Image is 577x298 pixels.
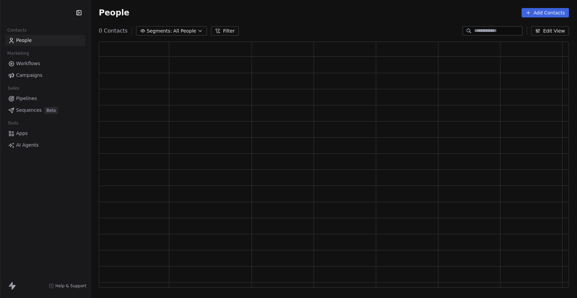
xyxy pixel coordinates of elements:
[531,26,569,36] button: Edit View
[16,37,32,44] span: People
[16,142,39,149] span: AI Agents
[16,72,42,79] span: Campaigns
[4,25,30,35] span: Contacts
[44,107,58,114] span: Beta
[16,60,40,67] span: Workflows
[147,28,172,35] span: Segments:
[5,83,22,93] span: Sales
[5,118,21,128] span: Tools
[16,107,42,114] span: Sequences
[5,105,85,116] a: SequencesBeta
[5,35,85,46] a: People
[211,26,239,36] button: Filter
[55,283,86,289] span: Help & Support
[49,283,86,289] a: Help & Support
[5,93,85,104] a: Pipelines
[5,58,85,69] a: Workflows
[99,27,128,35] span: 0 Contacts
[16,130,28,137] span: Apps
[522,8,569,17] button: Add Contacts
[99,8,129,18] span: People
[173,28,196,35] span: All People
[16,95,37,102] span: Pipelines
[5,128,85,139] a: Apps
[5,140,85,151] a: AI Agents
[4,48,32,58] span: Marketing
[5,70,85,81] a: Campaigns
